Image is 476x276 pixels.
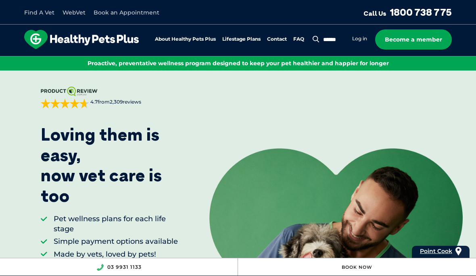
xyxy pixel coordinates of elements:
[41,125,179,206] p: Loving them is easy, now vet care is too
[89,99,141,106] span: from
[107,264,142,270] a: 03 9931 1133
[94,9,159,16] a: Book an Appointment
[54,249,179,259] li: Made by vets, loved by pets!
[90,99,98,105] strong: 4.7
[375,29,452,50] a: Become a member
[54,214,179,234] li: Pet wellness plans for each life stage
[267,37,287,42] a: Contact
[420,246,452,257] a: Point Cook
[54,237,179,247] li: Simple payment options available
[24,30,139,49] img: hpp-logo
[342,264,372,270] a: Book Now
[96,264,104,271] img: location_phone.svg
[363,6,452,18] a: Call Us1800 738 775
[363,9,386,17] span: Call Us
[222,37,261,42] a: Lifestage Plans
[41,99,89,108] div: 4.7 out of 5 stars
[455,247,461,256] img: location_pin.svg
[420,247,452,255] span: Point Cook
[110,99,141,105] span: 2,309 reviews
[293,37,304,42] a: FAQ
[24,9,54,16] a: Find A Vet
[311,35,321,43] button: Search
[63,9,86,16] a: WebVet
[352,35,367,42] a: Log in
[41,87,179,108] a: 4.7from2,309reviews
[155,37,216,42] a: About Healthy Pets Plus
[88,60,389,67] span: Proactive, preventative wellness program designed to keep your pet healthier and happier for longer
